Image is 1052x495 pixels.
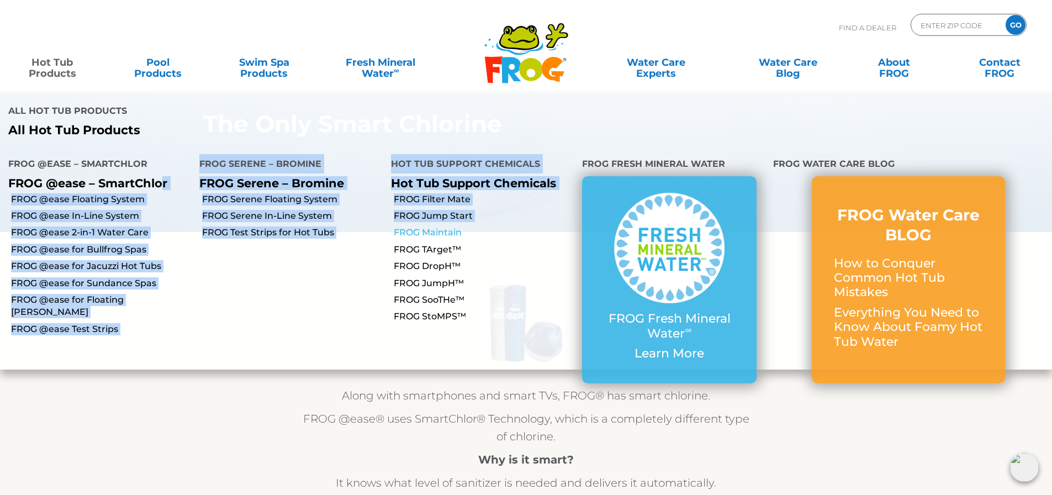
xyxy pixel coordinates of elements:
[834,256,983,300] p: How to Conquer Common Hot Tub Mistakes
[394,294,574,306] a: FROG SooTHe™
[394,210,574,222] a: FROG Jump Start
[11,323,191,335] a: FROG @ease Test Strips
[202,227,382,239] a: FROG Test Strips for Hot Tubs
[11,244,191,256] a: FROG @ease for Bullfrog Spas
[391,154,565,176] h4: Hot Tub Support Chemicals
[394,310,574,323] a: FROG StoMPS™
[394,244,574,256] a: FROG TArget™
[853,51,935,73] a: AboutFROG
[394,277,574,289] a: FROG JumpH™
[300,474,753,492] p: It knows what level of sanitizer is needed and delivers it automatically.
[11,210,191,222] a: FROG @ease In-Line System
[834,205,983,245] h3: FROG Water Care BLOG
[8,154,183,176] h4: FROG @ease – SmartChlor
[685,324,691,335] sup: ∞
[117,51,199,73] a: PoolProducts
[604,312,734,341] p: FROG Fresh Mineral Water
[8,176,183,190] p: FROG @ease – SmartChlor
[8,123,518,138] a: All Hot Tub Products
[582,154,757,176] h4: FROG Fresh Mineral Water
[199,176,374,190] p: FROG Serene – Bromine
[589,51,723,73] a: Water CareExperts
[959,51,1041,73] a: ContactFROG
[478,453,574,466] strong: Why is it smart?
[223,51,305,73] a: Swim SpaProducts
[199,154,374,176] h4: FROG Serene – Bromine
[394,193,574,206] a: FROG Filter Mate
[839,14,896,41] p: Find A Dealer
[11,193,191,206] a: FROG @ease Floating System
[919,17,994,33] input: Zip Code Form
[11,51,93,73] a: Hot TubProducts
[11,227,191,239] a: FROG @ease 2-in-1 Water Care
[11,277,191,289] a: FROG @ease for Sundance Spas
[747,51,829,73] a: Water CareBlog
[394,227,574,239] a: FROG Maintain
[202,210,382,222] a: FROG Serene In-Line System
[604,193,734,366] a: FROG Fresh Mineral Water∞ Learn More
[604,346,734,361] p: Learn More
[8,101,518,123] h4: All Hot Tub Products
[394,260,574,272] a: FROG DropH™
[834,205,983,355] a: FROG Water Care BLOG How to Conquer Common Hot Tub Mistakes Everything You Need to Know About Foa...
[300,387,753,404] p: Along with smartphones and smart TVs, FROG® has smart chlorine.
[11,260,191,272] a: FROG @ease for Jacuzzi Hot Tubs
[1006,15,1025,35] input: GO
[11,294,191,319] a: FROG @ease for Floating [PERSON_NAME]
[773,154,1044,176] h4: FROG Water Care Blog
[1010,453,1039,482] img: openIcon
[300,410,753,445] p: FROG @ease® uses SmartChlor® Technology, which is a completely different type of chlorine.
[329,51,432,73] a: Fresh MineralWater∞
[394,66,399,75] sup: ∞
[391,176,556,190] a: Hot Tub Support Chemicals
[834,306,983,349] p: Everything You Need to Know About Foamy Hot Tub Water
[202,193,382,206] a: FROG Serene Floating System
